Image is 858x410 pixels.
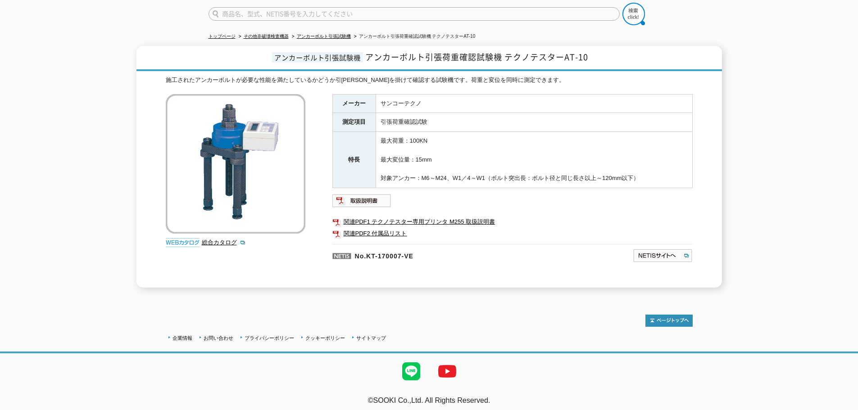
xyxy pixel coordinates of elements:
[244,34,289,39] a: その他非破壊検査機器
[429,353,465,389] img: YouTube
[352,32,476,41] li: アンカーボルト引張荷重確認試験機 テクノテスターAT-10
[356,335,386,341] a: サイトマップ
[173,335,192,341] a: 企業情報
[209,7,620,21] input: 商品名、型式、NETIS番号を入力してください
[332,216,693,228] a: 関連PDF1 テクノテスター専用プリンタ M255 取扱説明書
[272,52,363,63] span: アンカーボルト引張試験機
[633,248,693,263] img: NETISサイトへ
[376,132,692,188] td: 最大荷重：100KN 最大変位量：15mm 対象アンカー：M6～M24、W1／4～W1（ボルト突出長：ボルト径と同じ長さ以上～120mm以下）
[297,34,351,39] a: アンカーボルト引張試験機
[202,239,246,246] a: 総合カタログ
[166,76,693,85] div: 施工されたアンカーボルトが必要な性能を満たしているかどうか引[PERSON_NAME]を掛けて確認する試験機です。荷重と変位を同時に測定できます。
[166,94,305,234] img: アンカーボルト引張荷重確認試験機 テクノテスターAT-10
[622,3,645,25] img: btn_search.png
[305,335,345,341] a: クッキーポリシー
[332,132,376,188] th: 特長
[645,315,693,327] img: トップページへ
[332,94,376,113] th: メーカー
[209,34,236,39] a: トップページ
[365,51,588,63] span: アンカーボルト引張荷重確認試験機 テクノテスターAT-10
[332,113,376,132] th: 測定項目
[332,194,391,208] img: 取扱説明書
[332,228,693,239] a: 関連PDF2 付属品リスト
[332,199,391,206] a: 取扱説明書
[332,244,546,266] p: No.KT-170007-VE
[245,335,294,341] a: プライバシーポリシー
[393,353,429,389] img: LINE
[204,335,233,341] a: お問い合わせ
[166,238,200,247] img: webカタログ
[376,94,692,113] td: サンコーテクノ
[376,113,692,132] td: 引張荷重確認試験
